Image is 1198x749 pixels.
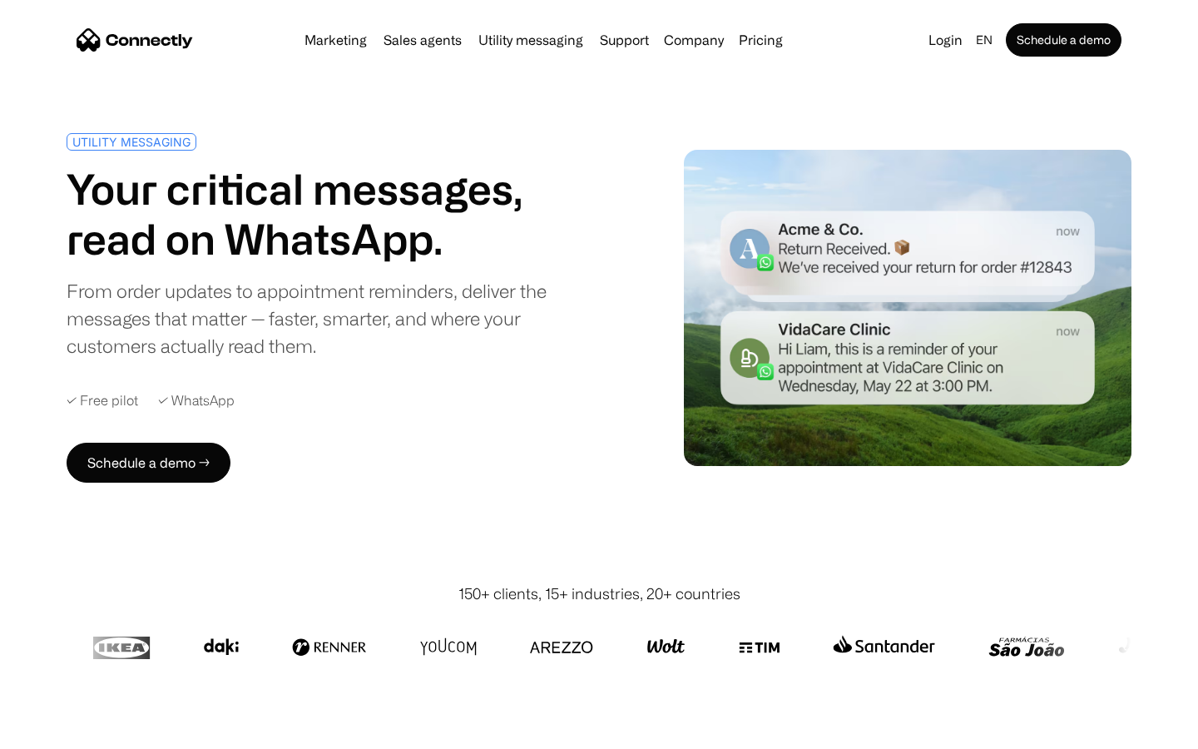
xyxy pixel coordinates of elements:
div: ✓ Free pilot [67,393,138,409]
a: Sales agents [377,33,468,47]
a: Schedule a demo → [67,443,230,483]
h1: Your critical messages, read on WhatsApp. [67,164,592,264]
div: Company [664,28,724,52]
a: Schedule a demo [1006,23,1121,57]
a: Utility messaging [472,33,590,47]
a: Pricing [732,33,790,47]
ul: Language list [33,720,100,743]
div: From order updates to appointment reminders, deliver the messages that matter — faster, smarter, ... [67,277,592,360]
a: Login [922,28,969,52]
div: ✓ WhatsApp [158,393,235,409]
aside: Language selected: English [17,718,100,743]
a: Support [593,33,656,47]
div: en [976,28,993,52]
div: 150+ clients, 15+ industries, 20+ countries [458,583,740,605]
div: UTILITY MESSAGING [72,136,191,148]
a: Marketing [298,33,374,47]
